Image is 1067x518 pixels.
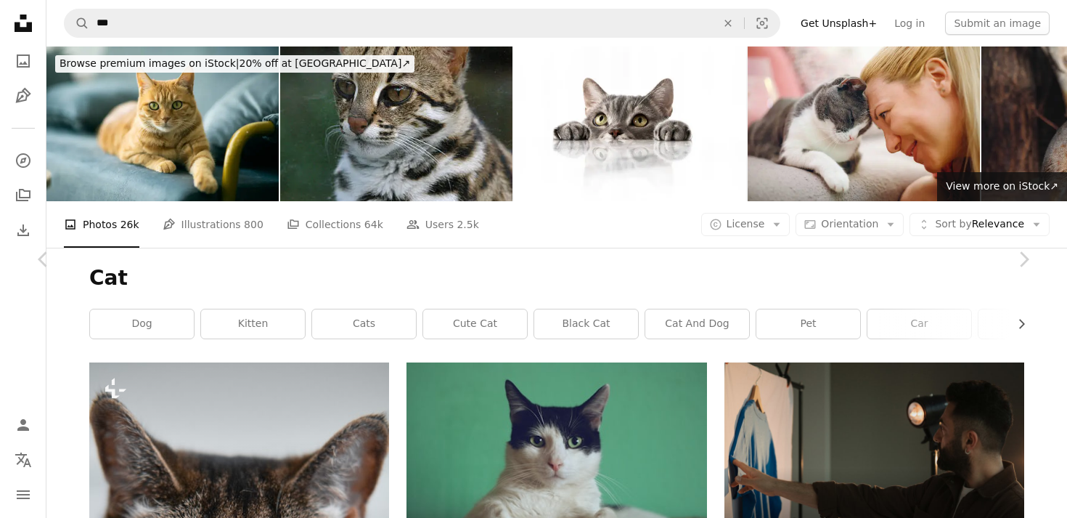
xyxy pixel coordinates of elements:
a: dog [90,309,194,339]
a: black cat [534,309,638,339]
a: Collections [9,181,38,210]
span: License [727,218,765,230]
button: Sort byRelevance [909,213,1050,236]
span: View more on iStock ↗ [946,180,1058,192]
form: Find visuals sitewide [64,9,780,38]
a: kitten [201,309,305,339]
a: Collections 64k [287,201,383,248]
a: Illustrations [9,81,38,110]
button: Language [9,445,38,474]
span: 64k [364,216,383,232]
button: Search Unsplash [65,9,89,37]
span: Browse premium images on iStock | [60,57,239,69]
a: pet [756,309,860,339]
a: black and white cat lying on brown bamboo chair inside room [406,459,706,472]
button: Orientation [796,213,904,236]
a: cats [312,309,416,339]
span: 2.5k [457,216,478,232]
a: Illustrations 800 [163,201,263,248]
a: Users 2.5k [406,201,479,248]
a: Explore [9,146,38,175]
button: License [701,213,790,236]
a: Photos [9,46,38,76]
span: Relevance [935,217,1024,232]
h1: Cat [89,265,1024,291]
a: car [867,309,971,339]
a: cat and dog [645,309,749,339]
span: 20% off at [GEOGRAPHIC_DATA] ↗ [60,57,410,69]
span: 800 [244,216,263,232]
img: Leopard cat [280,46,512,201]
button: Clear [712,9,744,37]
a: Get Unsplash+ [792,12,886,35]
a: View more on iStock↗ [937,172,1067,201]
a: cute cat [423,309,527,339]
span: Orientation [821,218,878,230]
img: Cat leaning her hands on the marble table and licking [514,46,746,201]
a: Log in [886,12,933,35]
button: Submit an image [945,12,1050,35]
a: Next [980,190,1067,329]
a: Browse premium images on iStock|20% off at [GEOGRAPHIC_DATA]↗ [46,46,423,81]
a: Log in / Sign up [9,410,38,440]
img: Woman pet owner cuddling with cat [748,46,980,201]
span: Sort by [935,218,971,230]
button: Menu [9,480,38,509]
button: Visual search [745,9,780,37]
img: Ginger Cat Portrait [46,46,279,201]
